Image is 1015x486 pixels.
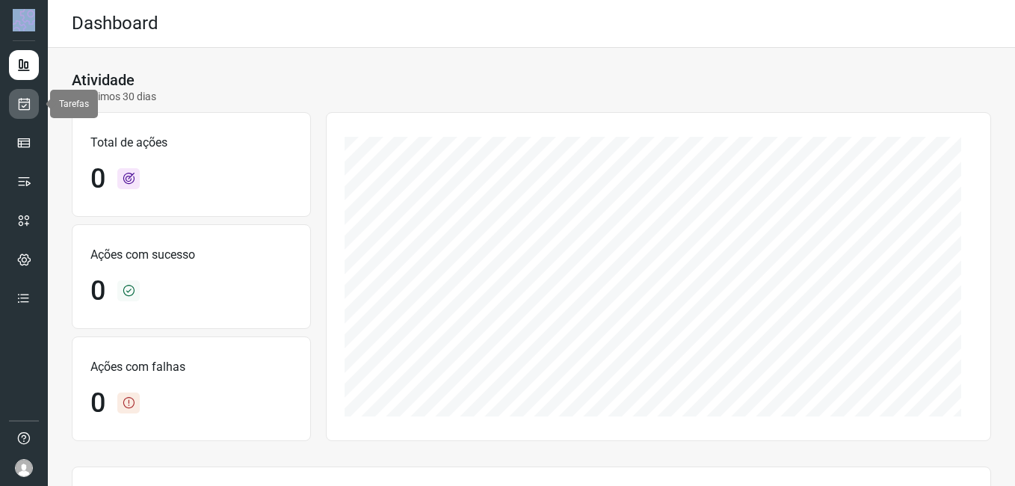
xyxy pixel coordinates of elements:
[90,246,292,264] p: Ações com sucesso
[13,9,35,31] img: Logo
[72,89,156,105] p: Últimos 30 dias
[72,71,135,89] h3: Atividade
[90,134,292,152] p: Total de ações
[90,163,105,195] h1: 0
[15,459,33,477] img: avatar-user-boy.jpg
[90,275,105,307] h1: 0
[72,13,158,34] h2: Dashboard
[90,358,292,376] p: Ações com falhas
[59,99,89,109] span: Tarefas
[90,387,105,419] h1: 0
